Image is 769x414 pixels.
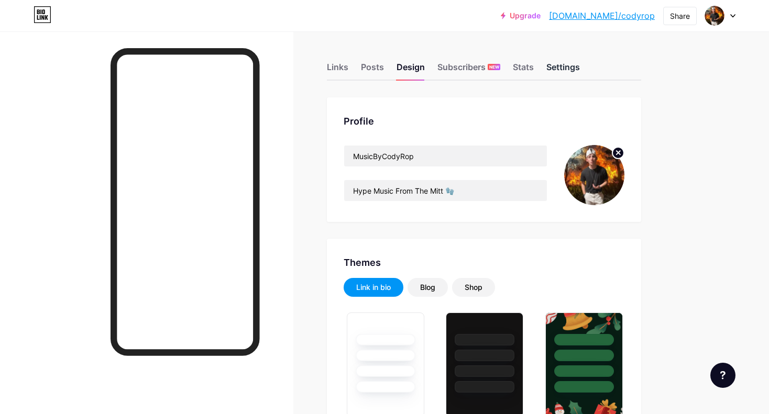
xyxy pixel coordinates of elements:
input: Bio [344,180,547,201]
a: [DOMAIN_NAME]/codyrop [549,9,655,22]
div: Posts [361,61,384,80]
img: Cody Rop [705,6,724,26]
div: Profile [344,114,624,128]
span: NEW [489,64,499,70]
a: Upgrade [501,12,541,20]
div: Shop [465,282,482,293]
div: Blog [420,282,435,293]
div: Subscribers [437,61,500,80]
div: Design [397,61,425,80]
div: Stats [513,61,534,80]
input: Name [344,146,547,166]
div: Link in bio [356,282,391,293]
div: Share [670,10,690,21]
div: Settings [546,61,580,80]
img: Cody Rop [564,145,624,205]
div: Themes [344,255,624,270]
div: Links [327,61,348,80]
